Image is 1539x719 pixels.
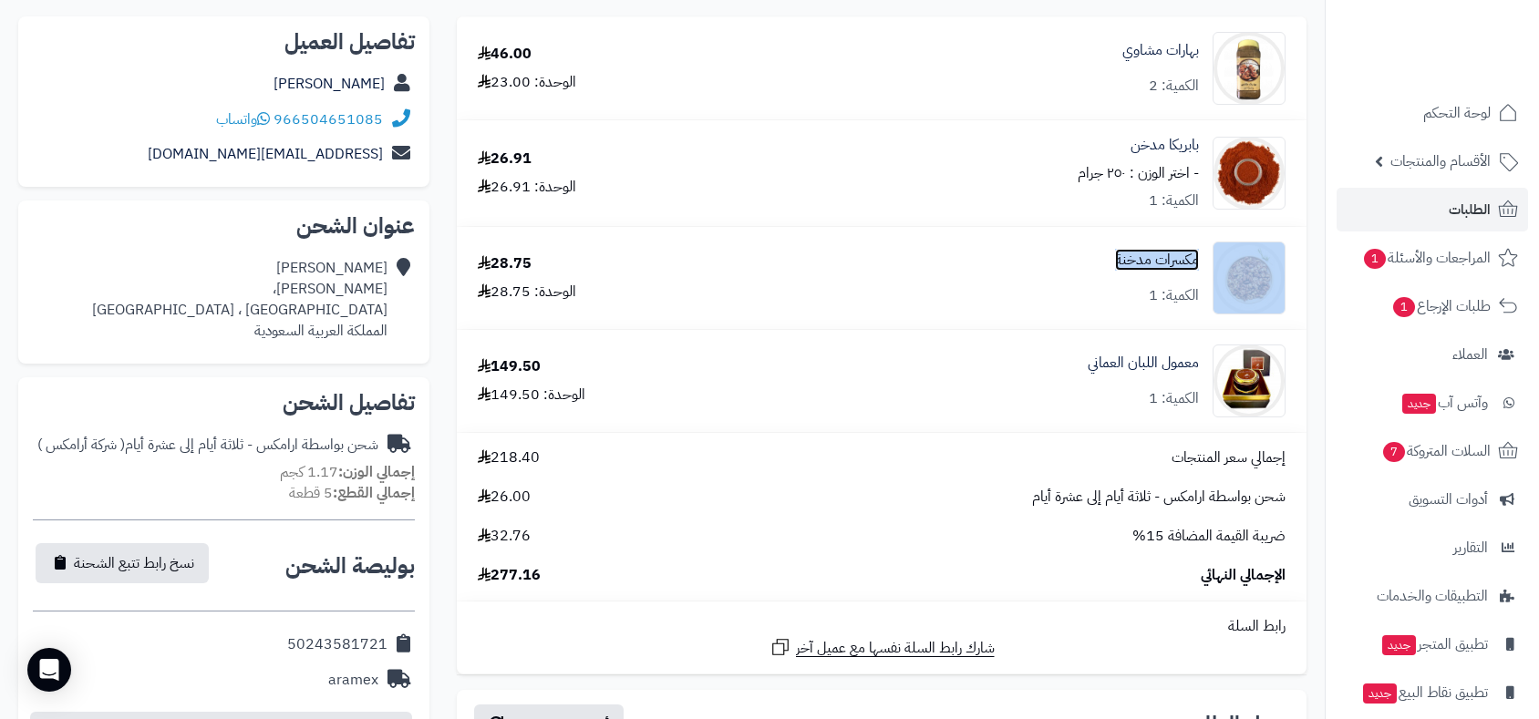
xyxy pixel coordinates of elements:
[478,487,531,508] span: 26.00
[1122,40,1199,61] a: بهارات مشاوي
[1452,342,1488,367] span: العملاء
[1363,683,1397,704] span: جديد
[92,258,387,341] div: [PERSON_NAME] [PERSON_NAME]، [GEOGRAPHIC_DATA] ، [GEOGRAPHIC_DATA] المملكة العربية السعودية
[478,526,531,547] span: 32.76
[1337,91,1528,135] a: لوحة التحكم
[464,616,1299,637] div: رابط السلة
[478,149,532,169] div: 26.91
[478,253,532,274] div: 28.75
[769,636,995,659] a: شارك رابط السلة نفسها مع عميل آخر
[333,482,415,504] strong: إجمالي القطع:
[1337,622,1528,666] a: تطبيق المتجرجديد
[1453,535,1488,560] span: التقارير
[478,565,541,586] span: 277.16
[1380,632,1488,657] span: تطبيق المتجر
[216,108,270,130] a: واتساب
[1201,565,1286,586] span: الإجمالي النهائي
[1377,583,1488,609] span: التطبيقات والخدمات
[1149,388,1199,409] div: الكمية: 1
[1337,236,1528,280] a: المراجعات والأسئلة1
[478,44,532,65] div: 46.00
[478,447,540,468] span: 218.40
[1392,296,1416,318] span: 1
[478,385,585,406] div: الوحدة: 149.50
[1361,680,1488,705] span: تطبيق نقاط البيع
[1032,487,1286,508] span: شحن بواسطة ارامكس - ثلاثة أيام إلى عشرة أيام
[1382,635,1416,655] span: جديد
[1409,487,1488,512] span: أدوات التسويق
[1337,478,1528,521] a: أدوات التسويق
[274,73,385,95] a: [PERSON_NAME]
[478,72,576,93] div: الوحدة: 23.00
[478,356,541,377] div: 149.50
[1337,284,1528,328] a: طلبات الإرجاع1
[287,634,387,655] div: 50243581721
[33,31,415,53] h2: تفاصيل العميل
[1132,526,1286,547] span: ضريبة القيمة المضافة 15%
[1400,390,1488,416] span: وآتس آب
[1149,285,1199,306] div: الكمية: 1
[1337,526,1528,570] a: التقارير
[1337,429,1528,473] a: السلات المتروكة7
[33,392,415,414] h2: تفاصيل الشحن
[289,482,415,504] small: 5 قطعة
[1402,394,1436,414] span: جديد
[1449,197,1491,222] span: الطلبات
[328,670,378,691] div: aramex
[1088,353,1199,374] a: معمول اللبان العماني
[1115,250,1199,271] a: مكسرات مدخنة
[274,108,383,130] a: 966504651085
[1172,447,1286,468] span: إجمالي سعر المنتجات
[1149,76,1199,97] div: الكمية: 2
[37,434,125,456] span: ( شركة أرامكس )
[1078,162,1199,184] small: - اختر الوزن : ٢٥٠ جرام
[1149,190,1199,211] div: الكمية: 1
[37,435,378,456] div: شحن بواسطة ارامكس - ثلاثة أيام إلى عشرة أيام
[148,143,383,165] a: [EMAIL_ADDRESS][DOMAIN_NAME]
[1337,671,1528,714] a: تطبيق نقاط البيعجديد
[1415,16,1522,55] img: logo-2.png
[74,552,194,574] span: نسخ رابط تتبع الشحنة
[1337,381,1528,425] a: وآتس آبجديد
[1337,188,1528,231] a: الطلبات
[1214,32,1285,105] img: 26952029c5b10ec2b8042baaccf2c699019-90x90.png
[280,461,415,483] small: 1.17 كجم
[1337,333,1528,376] a: العملاء
[478,282,576,303] div: الوحدة: 28.75
[1363,248,1387,270] span: 1
[1391,293,1491,319] span: طلبات الإرجاع
[1131,135,1199,156] a: بابريكا مدخن
[285,555,415,577] h2: بوليصة الشحن
[1337,574,1528,618] a: التطبيقات والخدمات
[36,543,209,583] button: نسخ رابط تتبع الشحنة
[1214,344,1285,417] img: 1673077700-1FA01526-2AD3-419F-B968-4ABAA87751F0-90x90.jpeg
[338,461,415,483] strong: إجمالي الوزن:
[1381,438,1491,464] span: السلات المتروكة
[478,177,576,198] div: الوحدة: 26.91
[1423,100,1491,126] span: لوحة التحكم
[1390,149,1491,174] span: الأقسام والمنتجات
[796,638,995,659] span: شارك رابط السلة نفسها مع عميل آخر
[1382,441,1406,463] span: 7
[1214,137,1285,210] img: 4802ce15cd9dbc16ee9a5f4ea912713e2a9-90x90.jpg
[1214,241,1285,314] img: 1665649284-84BE5378-8E5C-4C0D-8BF6-A740F1715458_1_201_a-90x90.jpeg
[1362,245,1491,271] span: المراجعات والأسئلة
[33,215,415,237] h2: عنوان الشحن
[27,648,71,692] div: Open Intercom Messenger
